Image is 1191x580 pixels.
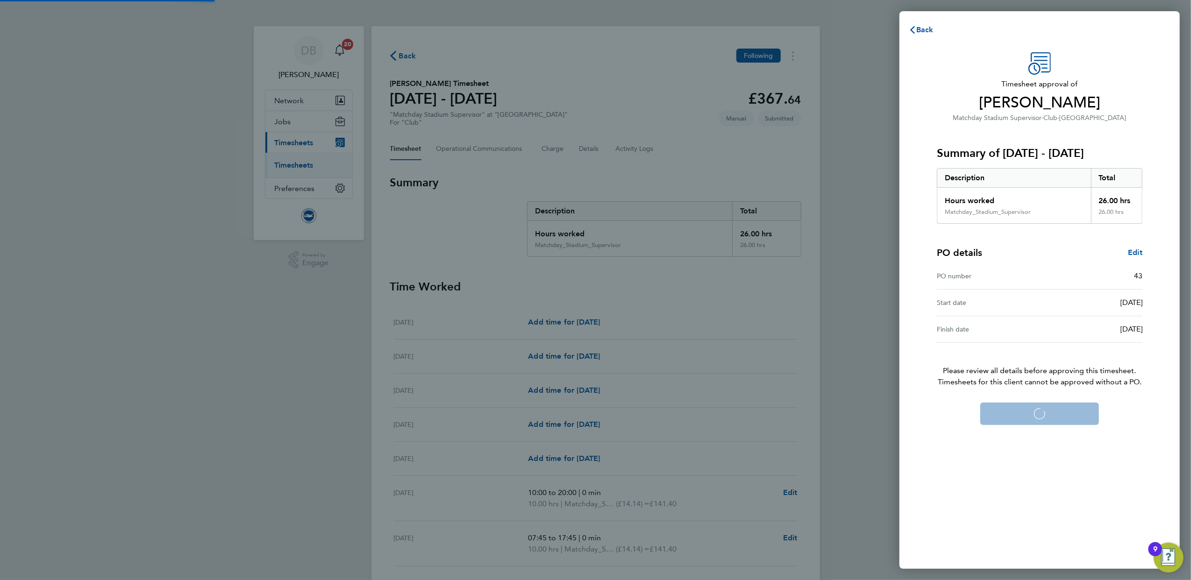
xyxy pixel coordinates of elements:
[1040,297,1142,308] div: [DATE]
[937,270,1040,282] div: PO number
[1040,324,1142,335] div: [DATE]
[937,324,1040,335] div: Finish date
[1091,169,1142,187] div: Total
[899,21,943,39] button: Back
[1128,248,1142,257] span: Edit
[1134,271,1142,280] span: 43
[1128,247,1142,258] a: Edit
[937,297,1040,308] div: Start date
[1091,208,1142,223] div: 26.00 hrs
[926,343,1154,388] p: Please review all details before approving this timesheet.
[937,188,1091,208] div: Hours worked
[1058,114,1060,122] span: ·
[1154,543,1184,573] button: Open Resource Center, 9 new notifications
[1091,188,1142,208] div: 26.00 hrs
[937,146,1142,161] h3: Summary of [DATE] - [DATE]
[937,246,982,259] h4: PO details
[937,169,1091,187] div: Description
[937,78,1142,90] span: Timesheet approval of
[953,114,1042,122] span: Matchday Stadium Supervisor
[1060,114,1127,122] span: [GEOGRAPHIC_DATA]
[1044,114,1058,122] span: Club
[937,168,1142,224] div: Summary of 01 - 30 Sep 2025
[1153,549,1157,561] div: 9
[916,25,934,34] span: Back
[1042,114,1044,122] span: ·
[945,208,1031,216] div: Matchday_Stadium_Supervisor
[926,376,1154,388] span: Timesheets for this client cannot be approved without a PO.
[937,93,1142,112] span: [PERSON_NAME]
